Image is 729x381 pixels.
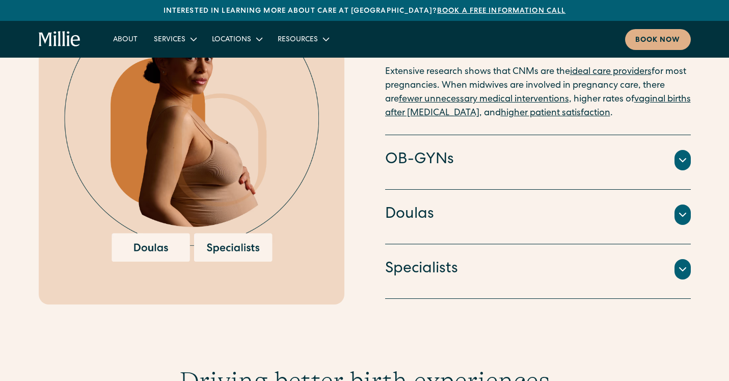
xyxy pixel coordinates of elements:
div: Locations [204,31,269,47]
a: home [39,31,81,47]
a: About [105,31,146,47]
div: Services [154,35,185,45]
div: Services [146,31,204,47]
a: Book now [625,29,691,50]
a: ideal care providers [570,67,652,77]
a: Book a free information call [437,8,565,15]
div: Resources [278,35,318,45]
h4: Specialists [385,259,458,280]
div: Resources [269,31,336,47]
div: Locations [212,35,251,45]
a: higher patient satisfaction [501,109,610,118]
div: Book now [635,35,681,46]
a: fewer unnecessary medical interventions [399,95,569,104]
h4: OB-GYNs [385,149,454,171]
h4: Doulas [385,204,434,225]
